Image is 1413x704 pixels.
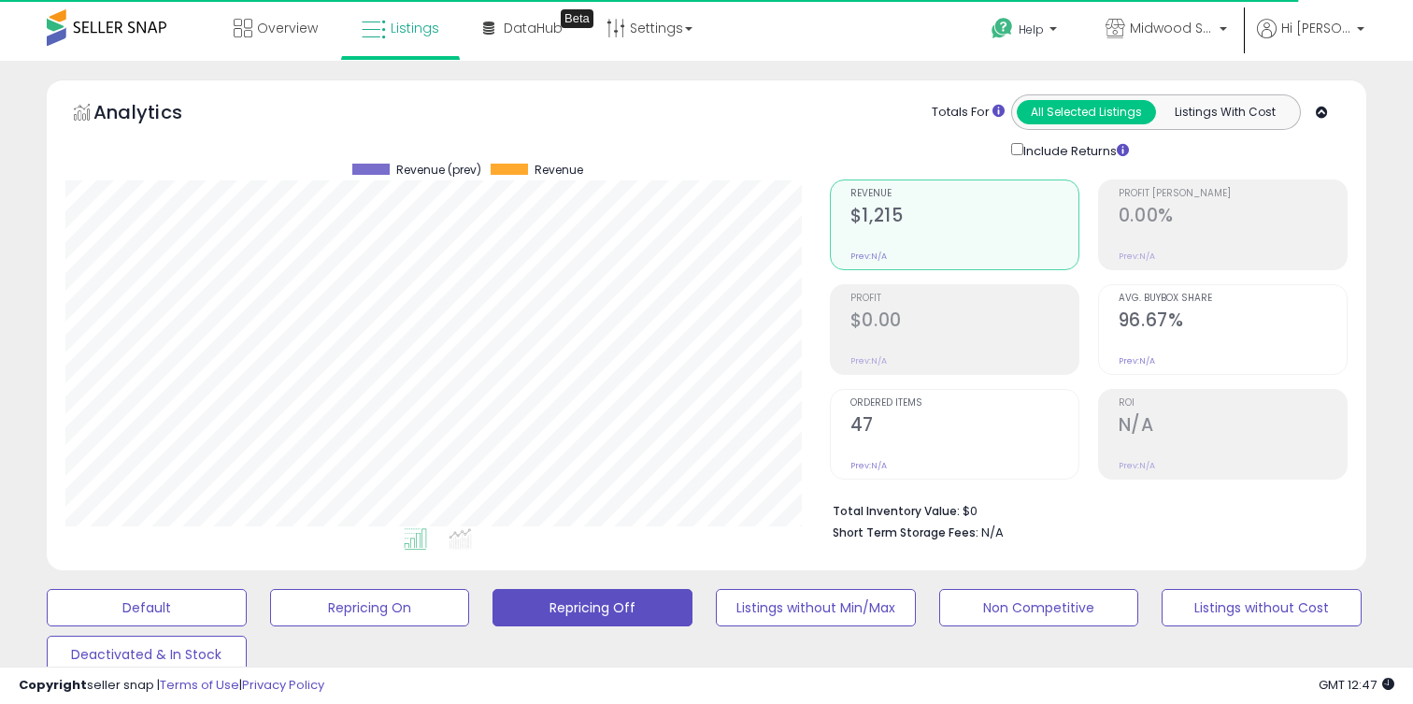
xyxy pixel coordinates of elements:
small: Prev: N/A [1119,460,1155,471]
small: Prev: N/A [1119,355,1155,366]
div: Include Returns [997,139,1151,161]
h2: $1,215 [850,205,1078,230]
i: Get Help [991,17,1014,40]
a: Hi [PERSON_NAME] [1257,19,1364,61]
span: Revenue [850,189,1078,199]
b: Short Term Storage Fees: [833,524,978,540]
button: Listings without Cost [1162,589,1362,626]
small: Prev: N/A [1119,251,1155,262]
button: Repricing On [270,589,470,626]
strong: Copyright [19,676,87,694]
h2: N/A [1119,414,1347,439]
h2: 0.00% [1119,205,1347,230]
a: Terms of Use [160,676,239,694]
h5: Analytics [93,99,219,130]
button: All Selected Listings [1017,100,1156,124]
a: Help [977,3,1076,61]
span: Profit [PERSON_NAME] [1119,189,1347,199]
button: Listings without Min/Max [716,589,916,626]
span: Midwood Soles [1130,19,1214,37]
small: Prev: N/A [850,251,887,262]
button: Non Competitive [939,589,1139,626]
li: $0 [833,498,1334,521]
small: Prev: N/A [850,460,887,471]
span: Revenue (prev) [396,164,481,177]
h2: 96.67% [1119,309,1347,335]
span: Hi [PERSON_NAME] [1281,19,1351,37]
span: DataHub [504,19,563,37]
a: Privacy Policy [242,676,324,694]
span: Revenue [535,164,583,177]
span: Listings [391,19,439,37]
h2: 47 [850,414,1078,439]
div: Totals For [932,104,1005,122]
span: Help [1019,22,1044,37]
div: Tooltip anchor [561,9,593,28]
span: 2025-10-8 12:47 GMT [1319,676,1394,694]
span: Ordered Items [850,398,1078,409]
button: Deactivated & In Stock [47,636,247,673]
span: Overview [257,19,318,37]
small: Prev: N/A [850,355,887,366]
span: ROI [1119,398,1347,409]
button: Listings With Cost [1155,100,1294,124]
button: Repricing Off [492,589,692,626]
span: Profit [850,294,1078,304]
h2: $0.00 [850,309,1078,335]
span: Avg. Buybox Share [1119,294,1347,304]
span: N/A [981,524,1004,541]
div: seller snap | | [19,677,324,695]
b: Total Inventory Value: [833,503,960,519]
button: Default [47,589,247,626]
